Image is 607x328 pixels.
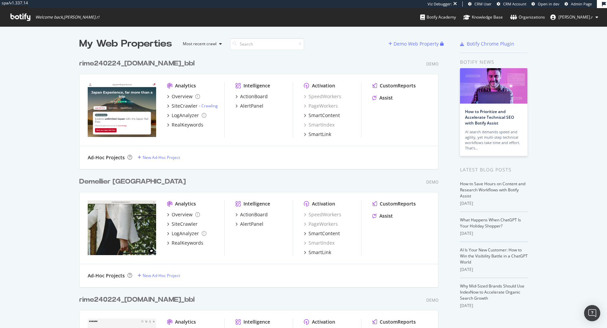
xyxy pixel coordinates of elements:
a: AlertPanel [235,221,263,227]
img: How to Prioritize and Accelerate Technical SEO with Botify Assist [460,68,527,104]
a: CRM User [468,1,492,7]
div: rime240224_[DOMAIN_NAME]_bbl [79,295,195,305]
div: Knowledge Base [463,14,503,21]
input: Search [230,38,304,50]
div: Intelligence [243,200,270,207]
span: Welcome back, [PERSON_NAME].r ! [35,15,99,20]
a: How to Prioritize and Accelerate Technical SEO with Botify Assist [465,109,514,126]
div: Demo [426,61,438,67]
div: RealKeywords [172,121,203,128]
a: Overview [167,211,200,218]
a: SmartLink [304,131,331,138]
a: Open in dev [531,1,559,7]
a: New Ad-Hoc Project [138,273,180,278]
div: [DATE] [460,230,528,237]
div: LogAnalyzer [172,112,199,119]
div: Open Intercom Messenger [584,305,600,321]
div: SmartLink [309,131,331,138]
img: rime240224_www.japan-experience.com_bbl [88,82,156,137]
a: RealKeywords [167,240,203,246]
div: Ad-Hoc Projects [88,272,125,279]
a: Assist [372,94,393,101]
div: CustomReports [380,319,416,325]
div: Intelligence [243,82,270,89]
div: LogAnalyzer [172,230,199,237]
span: Open in dev [538,1,559,6]
div: ActionBoard [240,93,268,100]
div: Latest Blog Posts [460,166,528,173]
a: Why Mid-Sized Brands Should Use IndexNow to Accelerate Organic Search Growth [460,283,524,301]
div: rime240224_[DOMAIN_NAME]_bbl [79,59,195,69]
div: New Ad-Hoc Project [143,273,180,278]
div: Intelligence [243,319,270,325]
div: Botify Academy [420,14,456,21]
div: SpeedWorkers [304,93,341,100]
a: ActionBoard [235,211,268,218]
a: CustomReports [372,200,416,207]
div: Activation [312,319,335,325]
div: Activation [312,82,335,89]
a: Knowledge Base [463,8,503,26]
span: CRM User [474,1,492,6]
a: SpeedWorkers [304,211,341,218]
a: How to Save Hours on Content and Research Workflows with Botify Assist [460,181,525,199]
a: PageWorkers [304,103,338,109]
a: Organizations [510,8,545,26]
a: Overview [167,93,200,100]
a: SmartLink [304,249,331,256]
a: Admin Page [565,1,592,7]
a: Botify Chrome Plugin [460,40,514,47]
a: LogAnalyzer [167,230,206,237]
button: Most recent crawl [177,38,225,49]
div: Overview [172,93,193,100]
img: Demellier London [88,200,156,255]
div: Assist [379,94,393,101]
div: SiteCrawler [172,221,198,227]
a: Crawling [201,103,218,109]
div: CustomReports [380,200,416,207]
div: Assist [379,213,393,219]
a: AI Is Your New Customer: How to Win the Visibility Battle in a ChatGPT World [460,247,528,265]
a: Assist [372,213,393,219]
div: AlertPanel [240,103,263,109]
button: Demo Web Property [388,38,440,49]
a: RealKeywords [167,121,203,128]
div: AlertPanel [240,221,263,227]
a: Demo Web Property [388,41,440,47]
div: [DATE] [460,303,528,309]
div: Viz Debugger: [428,1,452,7]
div: Analytics [175,319,196,325]
a: rime240224_[DOMAIN_NAME]_bbl [79,59,197,69]
span: arthur.r [558,14,593,20]
a: SmartIndex [304,121,335,128]
a: SiteCrawler [167,221,198,227]
a: Botify Academy [420,8,456,26]
div: Organizations [510,14,545,21]
a: Demellier [GEOGRAPHIC_DATA] [79,177,189,187]
div: Demo Web Property [394,40,439,47]
div: CustomReports [380,82,416,89]
div: My Web Properties [79,37,172,51]
a: What Happens When ChatGPT Is Your Holiday Shopper? [460,217,521,229]
div: SmartContent [309,112,340,119]
div: SmartLink [309,249,331,256]
div: SiteCrawler [172,103,198,109]
a: SmartIndex [304,240,335,246]
a: SmartContent [304,112,340,119]
a: LogAnalyzer [167,112,206,119]
div: Demo [426,297,438,303]
div: Most recent crawl [183,42,216,46]
div: Analytics [175,200,196,207]
div: New Ad-Hoc Project [143,155,180,160]
a: ActionBoard [235,93,268,100]
a: AlertPanel [235,103,263,109]
a: CustomReports [372,82,416,89]
a: CustomReports [372,319,416,325]
div: Ad-Hoc Projects [88,154,125,161]
a: PageWorkers [304,221,338,227]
